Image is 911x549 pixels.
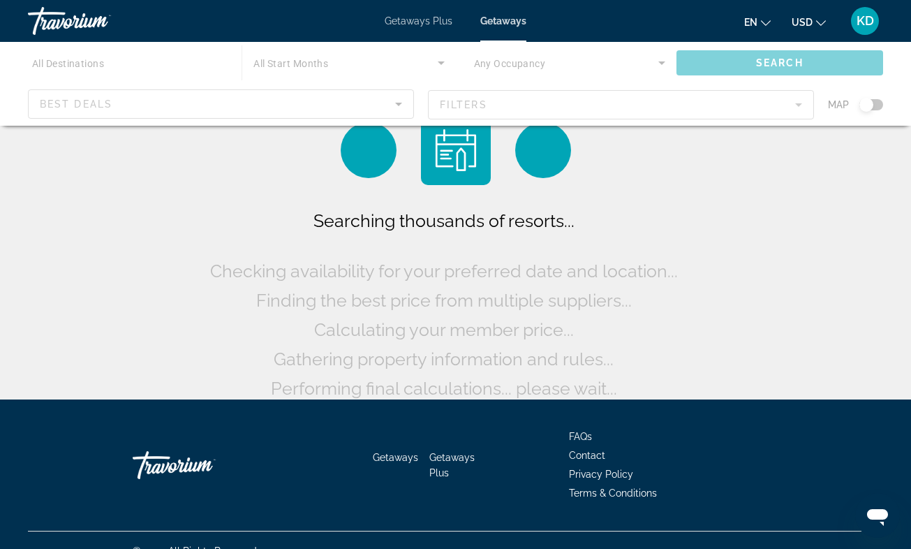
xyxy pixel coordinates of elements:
span: Checking availability for your preferred date and location... [210,261,678,281]
button: Change language [744,12,771,32]
span: USD [792,17,813,28]
a: Contact [569,450,605,461]
span: Performing final calculations... please wait... [271,378,617,399]
a: Privacy Policy [569,469,633,480]
span: Searching thousands of resorts... [313,210,575,231]
a: Travorium [133,444,272,486]
iframe: Button to launch messaging window [855,493,900,538]
a: Getaways Plus [429,452,475,478]
a: Getaways [373,452,418,463]
button: User Menu [847,6,883,36]
span: Finding the best price from multiple suppliers... [256,290,632,311]
span: en [744,17,757,28]
a: FAQs [569,431,592,442]
span: Gathering property information and rules... [274,349,614,369]
a: Getaways Plus [385,15,452,27]
button: Change currency [792,12,826,32]
span: Calculating your member price... [314,319,574,340]
span: KD [857,14,874,28]
a: Travorium [28,3,168,39]
a: Getaways [480,15,526,27]
a: Terms & Conditions [569,488,657,499]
